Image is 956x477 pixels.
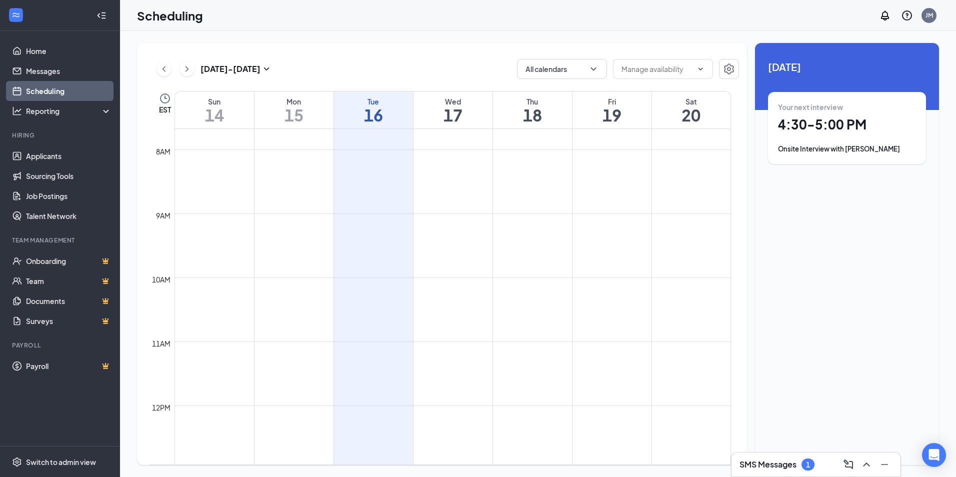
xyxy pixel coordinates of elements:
a: OnboardingCrown [26,251,111,271]
button: All calendarsChevronDown [517,59,607,79]
svg: WorkstreamLogo [11,10,21,20]
a: Sourcing Tools [26,166,111,186]
svg: Notifications [879,9,891,21]
div: 11am [150,338,172,349]
button: ComposeMessage [840,456,856,472]
a: Applicants [26,146,111,166]
button: Settings [719,59,739,79]
div: Thu [493,96,572,106]
div: 9am [154,210,172,221]
button: ChevronLeft [156,61,171,76]
a: September 17, 2025 [413,91,492,128]
div: Team Management [12,236,109,244]
h1: 18 [493,106,572,123]
input: Manage availability [621,63,692,74]
a: September 18, 2025 [493,91,572,128]
div: Payroll [12,341,109,349]
a: September 19, 2025 [572,91,651,128]
svg: Settings [12,457,22,467]
svg: ChevronRight [182,63,192,75]
svg: ChevronDown [696,65,704,73]
a: TeamCrown [26,271,111,291]
button: Minimize [876,456,892,472]
button: ChevronRight [179,61,194,76]
h1: 20 [652,106,731,123]
svg: QuestionInfo [901,9,913,21]
a: Home [26,41,111,61]
svg: SmallChevronDown [260,63,272,75]
div: 10am [150,274,172,285]
h1: 17 [413,106,492,123]
a: September 14, 2025 [175,91,254,128]
svg: Analysis [12,106,22,116]
svg: ChevronLeft [159,63,169,75]
div: Your next interview [778,102,916,112]
div: Sun [175,96,254,106]
h3: SMS Messages [739,459,796,470]
h1: 4:30 - 5:00 PM [778,116,916,133]
div: Tue [334,96,413,106]
svg: Clock [159,92,171,104]
h1: 19 [572,106,651,123]
div: 12pm [150,402,172,413]
h1: 14 [175,106,254,123]
a: September 20, 2025 [652,91,731,128]
a: PayrollCrown [26,356,111,376]
svg: ChevronUp [860,458,872,470]
div: 8am [154,146,172,157]
a: SurveysCrown [26,311,111,331]
a: Talent Network [26,206,111,226]
div: Wed [413,96,492,106]
a: September 16, 2025 [334,91,413,128]
div: Reporting [26,106,112,116]
svg: ChevronDown [588,64,598,74]
a: Scheduling [26,81,111,101]
div: Mon [254,96,333,106]
h1: 15 [254,106,333,123]
a: September 15, 2025 [254,91,333,128]
svg: Collapse [96,10,106,20]
div: JM [925,11,933,19]
a: DocumentsCrown [26,291,111,311]
svg: Settings [723,63,735,75]
a: Job Postings [26,186,111,206]
div: 1 [806,460,810,469]
div: Fri [572,96,651,106]
div: Hiring [12,131,109,139]
svg: ComposeMessage [842,458,854,470]
svg: Minimize [878,458,890,470]
div: Switch to admin view [26,457,96,467]
span: EST [159,104,171,114]
div: Open Intercom Messenger [922,443,946,467]
a: Messages [26,61,111,81]
span: [DATE] [768,59,926,74]
div: Onsite Interview with [PERSON_NAME] [778,144,916,154]
div: Sat [652,96,731,106]
h3: [DATE] - [DATE] [200,63,260,74]
h1: Scheduling [137,7,203,24]
button: ChevronUp [858,456,874,472]
h1: 16 [334,106,413,123]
